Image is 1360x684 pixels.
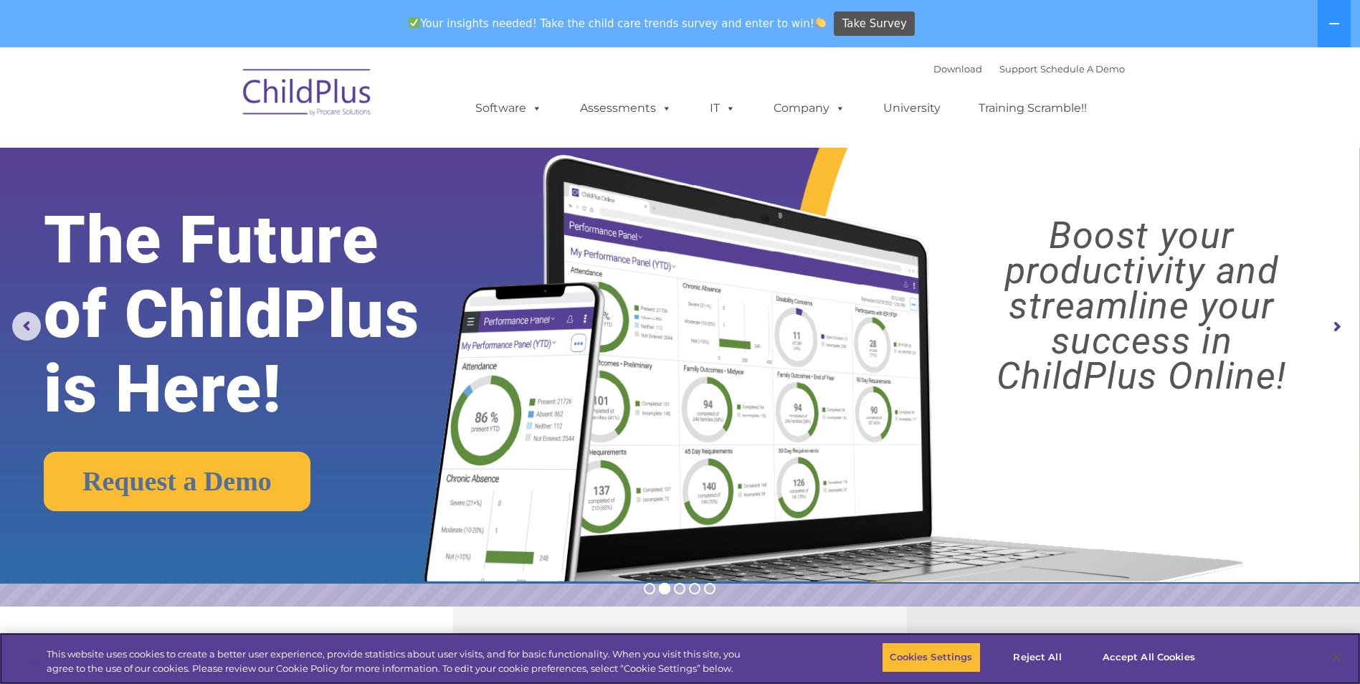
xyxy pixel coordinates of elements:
a: Download [933,63,982,75]
a: Request a Demo [44,452,310,511]
button: Cookies Settings [882,642,980,673]
a: Support [999,63,1037,75]
button: Close [1321,642,1353,673]
img: 👏 [815,17,826,28]
a: University [869,94,955,123]
rs-layer: Boost your productivity and streamline your success in ChildPlus Online! [940,218,1344,394]
button: Reject All [993,642,1083,673]
a: IT [695,94,750,123]
a: Schedule A Demo [1040,63,1125,75]
rs-layer: The Future of ChildPlus is Here! [44,203,478,427]
button: Accept All Cookies [1095,642,1203,673]
div: This website uses cookies to create a better user experience, provide statistics about user visit... [47,647,748,675]
a: Software [461,94,556,123]
a: Take Survey [834,11,915,37]
img: ✅ [409,17,419,28]
span: Take Survey [842,11,907,37]
span: Last name [199,95,243,105]
span: Phone number [199,153,260,164]
font: | [933,63,1125,75]
span: Your insights needed! Take the child care trends survey and enter to win! [403,9,832,37]
a: Training Scramble!! [964,94,1101,123]
img: ChildPlus by Procare Solutions [236,59,379,130]
a: Company [759,94,860,123]
a: Assessments [566,94,686,123]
